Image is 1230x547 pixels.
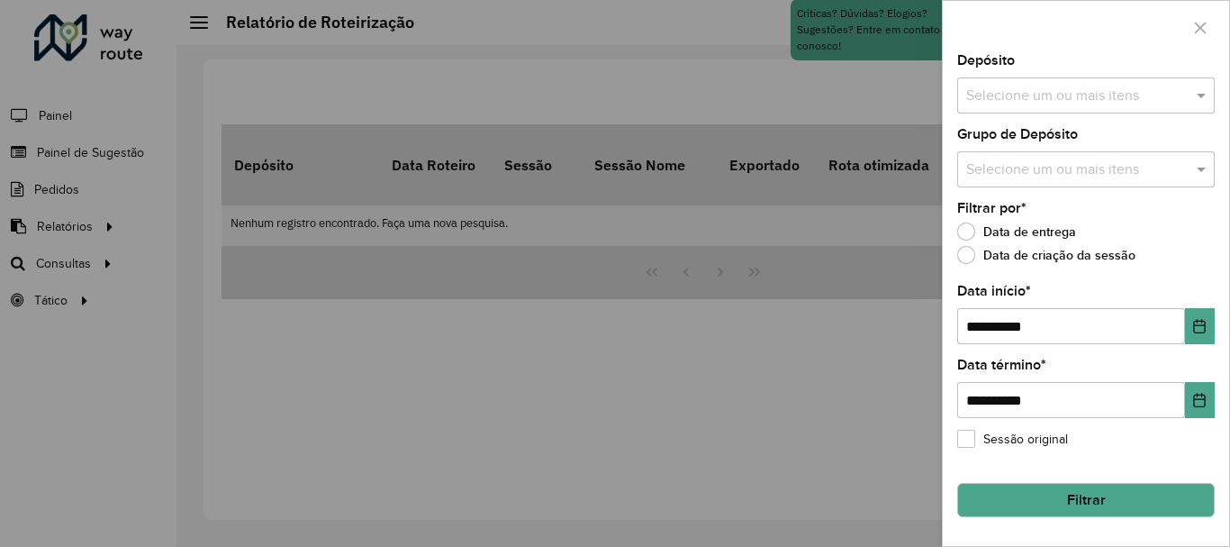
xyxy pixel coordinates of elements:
label: Filtrar por [957,197,1027,219]
label: Data de entrega [957,223,1076,241]
label: Depósito [957,50,1015,71]
label: Sessão original [957,430,1068,449]
button: Choose Date [1185,308,1215,344]
label: Data de criação da sessão [957,246,1135,264]
button: Choose Date [1185,382,1215,418]
label: Data término [957,354,1046,376]
label: Grupo de Depósito [957,123,1078,145]
label: Data início [957,280,1031,302]
button: Filtrar [957,483,1215,517]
